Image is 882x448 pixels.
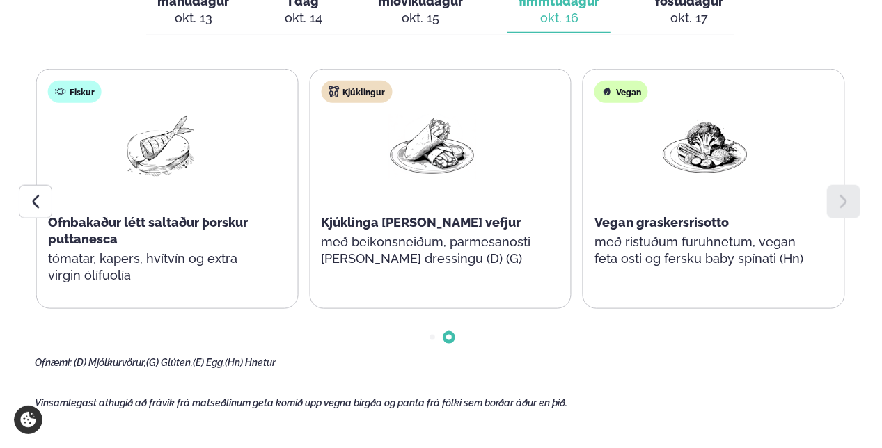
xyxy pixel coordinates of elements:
[48,81,102,103] div: Fiskur
[35,397,568,408] span: Vinsamlegast athugið að frávik frá matseðlinum geta komið upp vegna birgða og panta frá fólki sem...
[328,86,339,97] img: chicken.svg
[661,114,750,179] img: Vegan.png
[594,215,729,230] span: Vegan graskersrisotto
[387,114,476,179] img: Wraps.png
[321,81,392,103] div: Kjúklingur
[378,10,463,26] div: okt. 15
[74,357,146,368] span: (D) Mjólkurvörur,
[225,357,276,368] span: (Hn) Hnetur
[35,357,72,368] span: Ofnæmi:
[446,335,452,340] span: Go to slide 2
[146,357,193,368] span: (G) Glúten,
[48,250,269,284] p: tómatar, kapers, hvítvín og extra virgin ólífuolía
[321,215,521,230] span: Kjúklinga [PERSON_NAME] vefjur
[519,10,599,26] div: okt. 16
[157,10,229,26] div: okt. 13
[430,335,435,340] span: Go to slide 1
[285,10,322,26] div: okt. 14
[55,86,66,97] img: fish.svg
[48,215,248,246] span: Ofnbakaður létt saltaður þorskur puttanesca
[14,406,42,434] a: Cookie settings
[114,114,203,179] img: Fish.png
[594,234,816,267] p: með ristuðum furuhnetum, vegan feta osti og fersku baby spínati (Hn)
[601,86,613,97] img: Vegan.svg
[594,81,648,103] div: Vegan
[321,234,542,267] p: með beikonsneiðum, parmesanosti [PERSON_NAME] dressingu (D) (G)
[655,10,723,26] div: okt. 17
[193,357,225,368] span: (E) Egg,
